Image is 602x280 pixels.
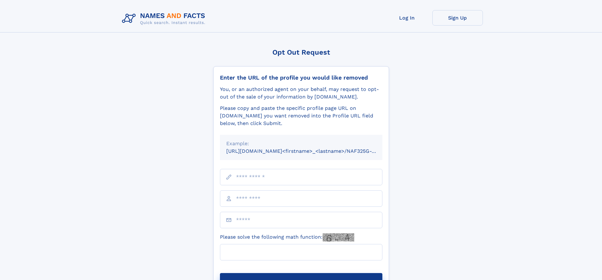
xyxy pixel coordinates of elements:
[119,10,210,27] img: Logo Names and Facts
[432,10,483,26] a: Sign Up
[220,233,354,241] label: Please solve the following math function:
[382,10,432,26] a: Log In
[213,48,389,56] div: Opt Out Request
[220,74,382,81] div: Enter the URL of the profile you would like removed
[220,86,382,101] div: You, or an authorized agent on your behalf, may request to opt-out of the sale of your informatio...
[220,104,382,127] div: Please copy and paste the specific profile page URL on [DOMAIN_NAME] you want removed into the Pr...
[226,140,376,147] div: Example:
[226,148,394,154] small: [URL][DOMAIN_NAME]<firstname>_<lastname>/NAF325G-xxxxxxxx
